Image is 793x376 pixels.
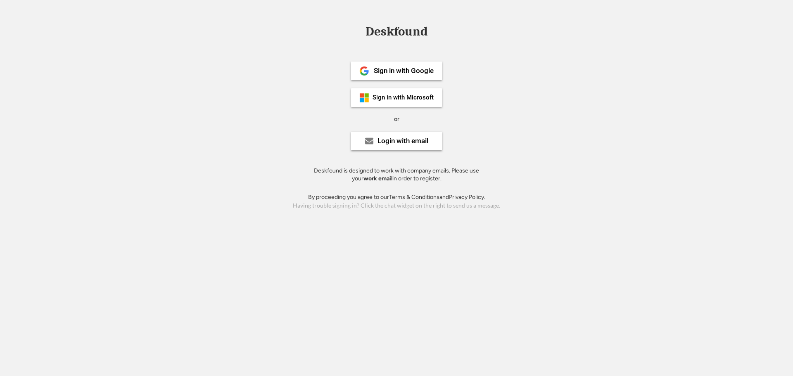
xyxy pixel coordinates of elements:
[374,67,434,74] div: Sign in with Google
[389,194,439,201] a: Terms & Conditions
[359,66,369,76] img: 1024px-Google__G__Logo.svg.png
[308,193,485,201] div: By proceeding you agree to our and
[378,137,428,144] div: Login with email
[304,167,489,183] div: Deskfound is designed to work with company emails. Please use your in order to register.
[359,93,369,103] img: ms-symbollockup_mssymbol_19.png
[363,175,392,182] strong: work email
[361,25,432,38] div: Deskfound
[394,115,399,123] div: or
[373,95,434,101] div: Sign in with Microsoft
[449,194,485,201] a: Privacy Policy.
